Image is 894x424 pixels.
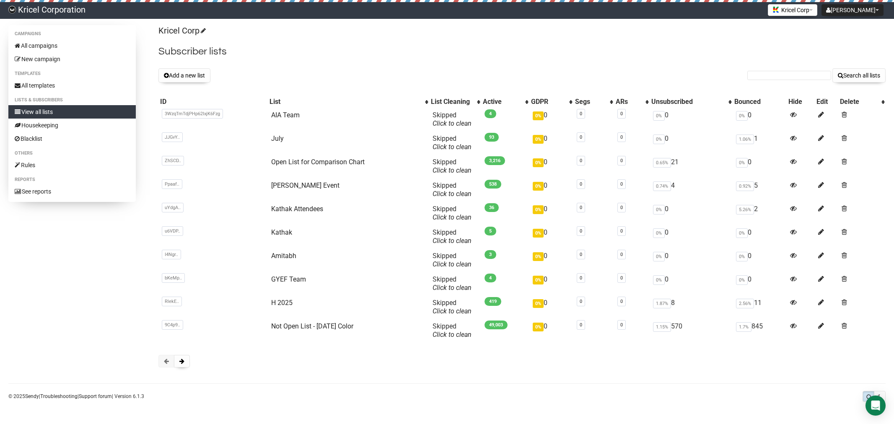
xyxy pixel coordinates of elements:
span: Skipped [433,322,472,339]
a: Click to clean [433,331,472,339]
span: 2.56% [736,299,754,308]
a: 0 [620,275,623,281]
span: 0% [533,205,544,214]
div: List Cleaning [431,98,473,106]
a: View all lists [8,105,136,119]
div: Delete [840,98,877,106]
a: 0 [620,322,623,328]
a: Click to clean [433,190,472,198]
span: 5.26% [736,205,754,215]
span: bKeMp.. [162,273,185,283]
th: Hide: No sort applied, sorting is disabled [787,96,814,108]
a: Support forum [79,393,112,399]
td: 0 [733,272,787,295]
span: 0% [653,134,665,144]
span: 0% [533,111,544,120]
span: Skipped [433,181,472,198]
a: GYEF Team [271,275,306,283]
span: RlekE.. [162,297,182,306]
a: Rules [8,158,136,172]
a: 0 [580,111,582,116]
div: Unsubscribed [651,98,724,106]
a: 0 [580,158,582,163]
td: 0 [529,295,573,319]
a: Open List for Comparison Chart [271,158,365,166]
span: 538 [485,180,501,189]
a: 0 [580,299,582,304]
span: Skipped [433,111,472,127]
td: 0 [529,108,573,131]
a: All templates [8,79,136,92]
span: 49,003 [485,321,508,329]
span: 3WzqTmTdjPHp62IxjK6Fzg [162,109,223,119]
span: 0.92% [736,181,754,191]
a: Housekeeping [8,119,136,132]
span: 0% [653,111,665,121]
td: 1 [733,131,787,155]
span: 1.87% [653,299,671,308]
span: 0% [533,252,544,261]
a: July [271,134,284,142]
span: Skipped [433,134,472,151]
td: 0 [650,272,733,295]
a: 0 [620,228,623,234]
a: Sendy [25,393,39,399]
a: Kathak Attendees [271,205,323,213]
a: Kathak [271,228,292,236]
a: AIA Team [271,111,300,119]
td: 0 [529,225,573,248]
a: 0 [620,252,623,257]
span: Skipped [433,299,472,315]
a: Kricel Corp [158,26,205,36]
span: 0% [653,228,665,238]
li: Lists & subscribers [8,95,136,105]
div: ID [160,98,266,106]
span: 0% [736,252,748,261]
span: 0% [533,276,544,284]
span: 0% [736,275,748,285]
span: 1.06% [736,134,754,144]
a: 0 [580,134,582,140]
div: GDPR [531,98,565,106]
th: Active: No sort applied, activate to apply an ascending sort [481,96,529,108]
td: 0 [529,155,573,178]
img: 79b6858f2fdb6f0bdcc40461c13748f9 [8,6,16,13]
a: Click to clean [433,307,472,315]
span: 9C4p9.. [162,320,183,330]
span: 5 [485,227,496,235]
button: Add a new list [158,68,210,83]
a: Click to clean [433,166,472,174]
div: Segs [575,98,606,106]
span: I4Ngr.. [162,250,181,259]
th: Delete: No sort applied, activate to apply an ascending sort [838,96,886,108]
div: List [269,98,421,106]
span: ZhSCD.. [162,156,184,165]
span: Skipped [433,275,472,292]
span: 0% [653,252,665,261]
td: 0 [529,178,573,202]
a: Click to clean [433,260,472,268]
span: Skipped [433,252,472,268]
span: 0.74% [653,181,671,191]
span: 0.65% [653,158,671,168]
li: Templates [8,69,136,79]
div: Open Intercom Messenger [865,396,886,416]
td: 845 [733,319,787,342]
a: 0 [580,205,582,210]
td: 0 [650,248,733,272]
th: GDPR: No sort applied, activate to apply an ascending sort [529,96,573,108]
span: 93 [485,133,499,142]
span: 4 [485,109,496,118]
h2: Subscriber lists [158,44,886,59]
span: 0% [653,205,665,215]
a: Not Open List - [DATE] Color [271,322,353,330]
span: 0% [533,323,544,331]
th: ARs: No sort applied, activate to apply an ascending sort [614,96,650,108]
img: favicons [772,6,779,13]
th: Unsubscribed: No sort applied, activate to apply an ascending sort [650,96,733,108]
td: 0 [529,272,573,295]
a: 0 [620,111,623,116]
a: Click to clean [433,143,472,151]
span: u6VDP.. [162,226,183,236]
a: See reports [8,185,136,198]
